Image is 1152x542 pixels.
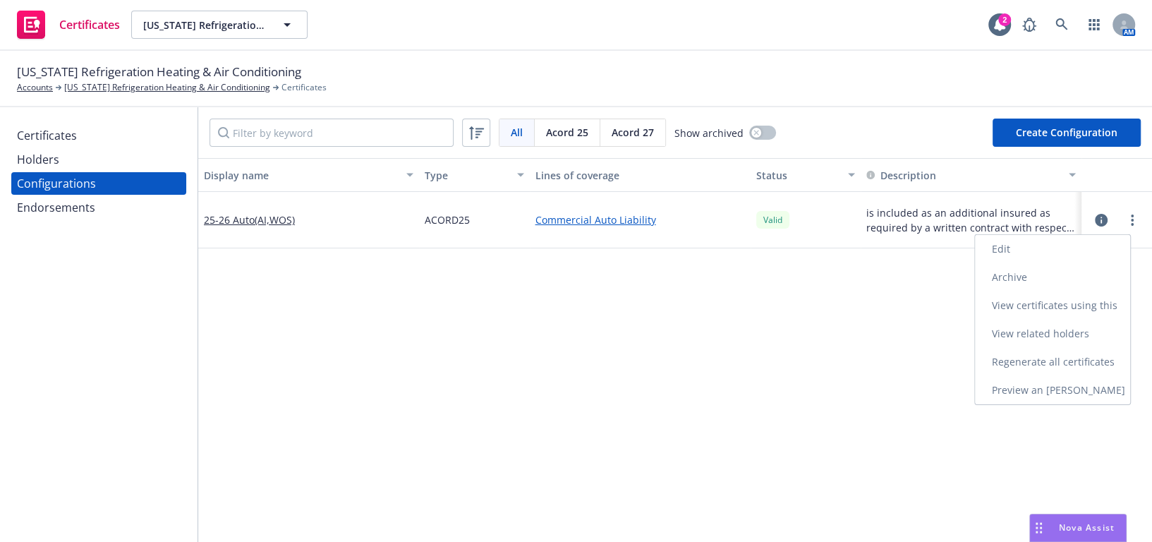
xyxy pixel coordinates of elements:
a: more [1124,212,1141,229]
span: Acord 27 [612,125,654,140]
div: Certificates [17,124,77,147]
button: Nova Assist [1029,514,1127,542]
a: Configurations [11,172,186,195]
div: ACORD25 [419,192,530,248]
div: Drag to move [1030,514,1048,541]
a: Regenerate all certificates [975,348,1130,376]
a: View certificates using this [975,291,1130,320]
div: Type [425,168,509,183]
a: Certificates [11,5,126,44]
a: Search [1048,11,1076,39]
a: Certificates [11,124,186,147]
span: Certificates [281,81,327,94]
a: Holders [11,148,186,171]
span: Show archived [674,126,744,140]
button: Status [751,158,861,192]
span: All [511,125,523,140]
a: Switch app [1080,11,1108,39]
input: Filter by keyword [210,119,454,147]
a: Edit [975,235,1130,263]
a: Report a Bug [1015,11,1043,39]
div: Status [756,168,840,183]
button: is included as an additional insured as required by a written contract with respect to Auto Liabi... [866,205,1076,235]
div: Configurations [17,172,96,195]
div: Lines of coverage [535,168,745,183]
div: 2 [998,13,1011,26]
div: Toggle SortBy [866,168,1060,183]
div: Valid [756,211,789,229]
span: Acord 25 [546,125,588,140]
a: [US_STATE] Refrigeration Heating & Air Conditioning [64,81,270,94]
a: Archive [975,263,1130,291]
a: Commercial Auto Liability [535,212,745,227]
span: [US_STATE] Refrigeration Heating & Air Conditioning [143,18,265,32]
a: View related holders [975,320,1130,348]
button: Display name [198,158,419,192]
a: 25-26 Auto(AI,WOS) [204,212,295,227]
button: Type [419,158,530,192]
div: Holders [17,148,59,171]
a: Preview an [PERSON_NAME] [975,376,1130,404]
div: Display name [204,168,398,183]
button: [US_STATE] Refrigeration Heating & Air Conditioning [131,11,308,39]
span: Nova Assist [1059,522,1115,534]
button: Description [866,168,936,183]
button: Create Configuration [993,119,1141,147]
div: Endorsements [17,196,95,219]
span: [US_STATE] Refrigeration Heating & Air Conditioning [17,63,301,81]
button: Lines of coverage [530,158,751,192]
a: Endorsements [11,196,186,219]
span: Certificates [59,19,120,30]
a: Accounts [17,81,53,94]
